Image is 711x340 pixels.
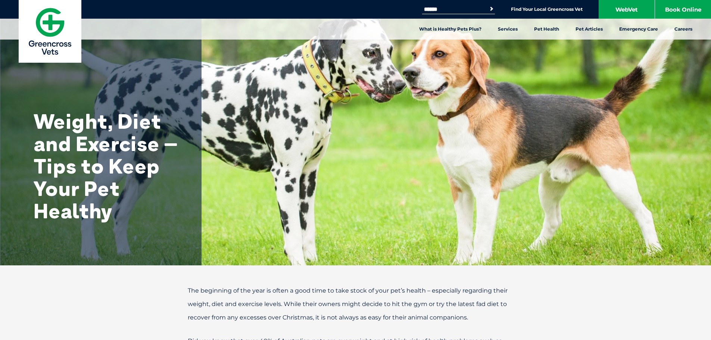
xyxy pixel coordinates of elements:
button: Search [488,5,495,13]
span: The beginning of the year is often a good time to take stock of your pet’s health – especially re... [188,287,508,321]
a: Find Your Local Greencross Vet [511,6,583,12]
a: Careers [666,19,701,40]
h1: Weight, Diet and Exercise – Tips to Keep Your Pet Healthy [34,110,183,222]
a: Pet Articles [567,19,611,40]
a: What is Healthy Pets Plus? [411,19,490,40]
a: Services [490,19,526,40]
a: Emergency Care [611,19,666,40]
a: Pet Health [526,19,567,40]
